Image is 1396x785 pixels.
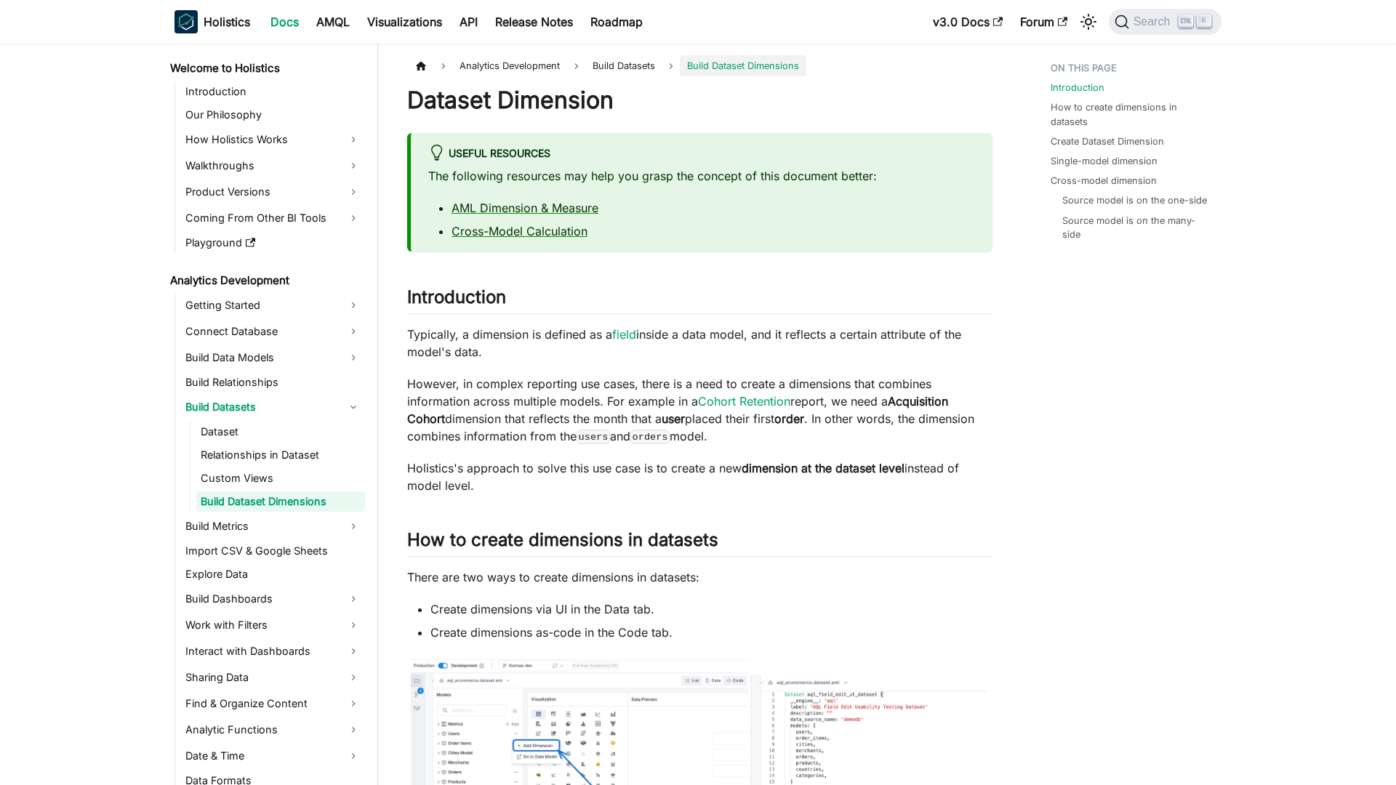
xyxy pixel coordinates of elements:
[181,515,365,538] a: Build Metrics
[630,430,670,444] code: orders
[181,587,365,611] a: Build Dashboards
[451,10,486,33] a: API
[698,394,790,408] a: Cohort Retention
[181,128,365,151] a: How Holistics Works
[174,10,198,33] img: Holistics
[181,233,365,253] a: Playground
[662,411,685,426] strong: user
[612,327,636,342] a: field
[181,640,365,663] a: Interact with Dashboards
[181,320,365,343] a: Connect Database
[1129,15,1179,28] span: Search
[774,411,804,426] strong: order
[181,692,365,715] a: Find & Organize Content
[407,286,992,314] h2: Introduction
[428,145,975,164] div: Useful resources
[407,55,992,76] nav: Breadcrumbs
[181,666,365,689] a: Sharing Data
[196,491,365,512] a: Build Dataset Dimensions
[308,10,358,33] a: AMQL
[452,201,598,215] a: AML Dimension & Measure
[1077,10,1100,33] button: Switch between dark and light mode (currently light mode)
[577,430,610,444] code: users
[181,206,365,230] a: Coming From Other BI Tools
[196,445,365,465] a: Relationships in Dataset
[582,10,651,33] a: Roadmap
[160,44,378,785] nav: Docs sidebar
[407,568,992,586] p: There are two ways to create dimensions in datasets:
[407,375,992,445] p: However, in complex reporting use cases, there is a need to create a dimensions that combines inf...
[181,81,365,102] a: Introduction
[204,13,250,31] b: Holistics
[1051,174,1157,188] a: Cross-model dimension
[262,10,308,33] a: Docs
[181,744,365,768] a: Date & Time
[1051,134,1164,148] a: Create Dataset Dimension
[407,459,992,494] p: Holistics's approach to solve this use case is to create a new instead of model level.
[1051,100,1213,128] a: How to create dimensions in datasets
[742,461,904,475] strong: dimension at the dataset level
[181,105,365,125] a: Our Philosophy
[924,10,1011,33] a: v3.0 Docs
[1062,193,1207,207] a: Source model is on the one-side
[358,10,451,33] a: Visualizations
[1051,81,1104,94] a: Introduction
[1051,154,1158,168] a: Single-model dimension
[407,326,992,361] p: Typically, a dimension is defined as a inside a data model, and it reflects a certain attribute o...
[452,55,567,76] span: Analytics Development
[196,422,365,442] a: Dataset
[181,541,365,561] a: Import CSV & Google Sheets
[166,58,365,78] a: Welcome to Holistics
[407,55,435,76] a: Home page
[486,10,582,33] a: Release Notes
[407,529,992,557] h2: How to create dimensions in datasets
[680,55,806,76] span: Build Dataset Dimensions
[428,167,975,185] p: The following resources may help you grasp the concept of this document better:
[181,372,365,392] a: Build Relationships
[452,224,587,238] a: Cross-Model Calculation
[166,270,365,291] a: Analytics Development
[1011,10,1076,33] a: Forum
[181,154,365,177] a: Walkthroughs
[407,86,992,115] h1: Dataset Dimension
[181,564,365,584] a: Explore Data
[430,600,992,618] li: Create dimensions via UI in the Data tab.
[181,180,365,204] a: Product Versions
[196,468,365,488] a: Custom Views
[1197,15,1211,28] kbd: K
[181,395,365,419] a: Build Datasets
[174,10,250,33] a: HolisticsHolistics
[181,294,365,317] a: Getting Started
[181,346,365,369] a: Build Data Models
[181,613,365,637] a: Work with Filters
[181,718,365,741] a: Analytic Functions
[1062,214,1207,241] a: Source model is on the many-side
[430,624,992,641] li: Create dimensions as-code in the Code tab.
[585,55,662,76] span: Build Datasets
[1109,9,1221,35] button: Search (Ctrl+K)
